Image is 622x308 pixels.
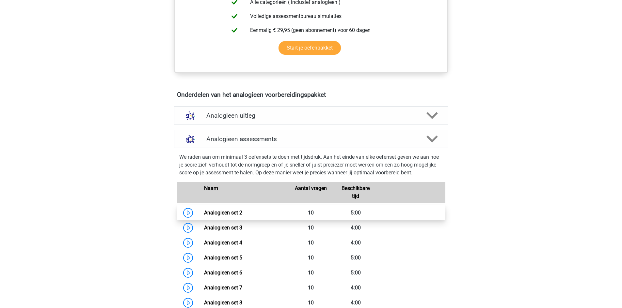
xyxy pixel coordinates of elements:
h4: Analogieen uitleg [206,112,416,119]
h4: Analogieen assessments [206,135,416,143]
a: Analogieen set 5 [204,255,242,261]
a: Analogieen set 3 [204,225,242,231]
img: analogieen uitleg [182,107,199,124]
a: Analogieen set 8 [204,300,242,306]
a: Start je oefenpakket [279,41,341,55]
a: Analogieen set 6 [204,270,242,276]
div: Beschikbare tijd [333,184,378,200]
p: We raden aan om minimaal 3 oefensets te doen met tijdsdruk. Aan het einde van elke oefenset geven... [179,153,443,177]
a: uitleg Analogieen uitleg [171,106,451,125]
a: Analogieen set 7 [204,285,242,291]
h4: Onderdelen van het analogieen voorbereidingspakket [177,91,445,98]
a: Analogieen set 4 [204,240,242,246]
div: Naam [199,184,289,200]
a: assessments Analogieen assessments [171,130,451,148]
img: analogieen assessments [182,131,199,147]
div: Aantal vragen [289,184,333,200]
a: Analogieen set 2 [204,210,242,216]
